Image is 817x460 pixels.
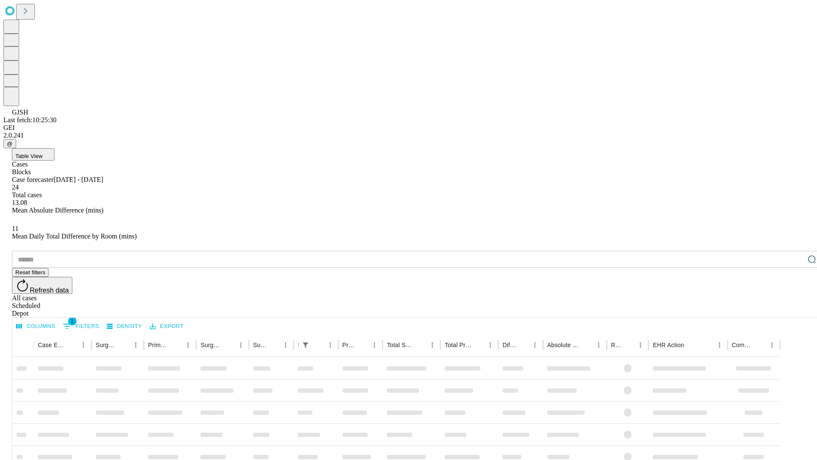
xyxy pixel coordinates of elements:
span: @ [7,141,13,147]
div: Scheduled In Room Duration [298,342,299,348]
div: GEI [3,124,814,132]
div: Primary Service [148,342,169,348]
div: 2.0.241 [3,132,814,139]
button: Menu [130,339,142,351]
button: Sort [623,339,634,351]
span: Table View [15,153,43,159]
button: Sort [312,339,324,351]
button: Sort [581,339,593,351]
button: Show filters [61,319,101,333]
button: Menu [182,339,194,351]
div: Surgery Date [253,342,267,348]
span: Total cases [12,191,42,198]
button: Sort [170,339,182,351]
div: EHR Action [653,342,684,348]
button: Menu [766,339,778,351]
button: Sort [414,339,426,351]
button: Reset filters [12,268,49,277]
div: Difference [503,342,516,348]
button: Export [148,320,186,333]
span: Mean Absolute Difference (mins) [12,207,103,214]
button: Sort [754,339,766,351]
span: 11 [12,225,18,232]
div: Comments [732,342,753,348]
button: Table View [12,148,54,161]
button: Sort [357,339,369,351]
button: Menu [593,339,605,351]
div: Predicted In Room Duration [343,342,356,348]
div: 1 active filter [300,339,311,351]
button: Menu [324,339,336,351]
button: Select columns [14,320,57,333]
button: Menu [280,339,291,351]
span: 24 [12,184,19,191]
button: Menu [634,339,646,351]
span: 13.08 [12,199,27,206]
button: Sort [685,339,697,351]
span: GJSH [12,109,28,116]
button: @ [3,139,16,148]
button: Sort [472,339,484,351]
button: Show filters [300,339,311,351]
span: 1 [68,317,77,325]
button: Menu [714,339,726,351]
div: Total Predicted Duration [445,342,471,348]
div: Total Scheduled Duration [387,342,414,348]
button: Menu [235,339,247,351]
div: Surgery Name [200,342,222,348]
span: Mean Daily Total Difference by Room (mins) [12,233,137,240]
button: Sort [517,339,529,351]
span: Refresh data [30,287,69,294]
div: Absolute Difference [547,342,580,348]
button: Menu [426,339,438,351]
div: Surgeon Name [96,342,117,348]
button: Sort [223,339,235,351]
button: Menu [369,339,380,351]
span: Reset filters [15,269,45,276]
span: [DATE] - [DATE] [54,176,103,183]
button: Refresh data [12,277,72,294]
button: Menu [77,339,89,351]
button: Sort [66,339,77,351]
div: Resolved in EHR [611,342,622,348]
button: Menu [484,339,496,351]
span: Case forecaster [12,176,54,183]
button: Sort [118,339,130,351]
span: Last fetch: 10:25:30 [3,116,57,124]
button: Density [105,320,144,333]
div: Case Epic Id [38,342,65,348]
button: Menu [529,339,541,351]
button: Sort [268,339,280,351]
